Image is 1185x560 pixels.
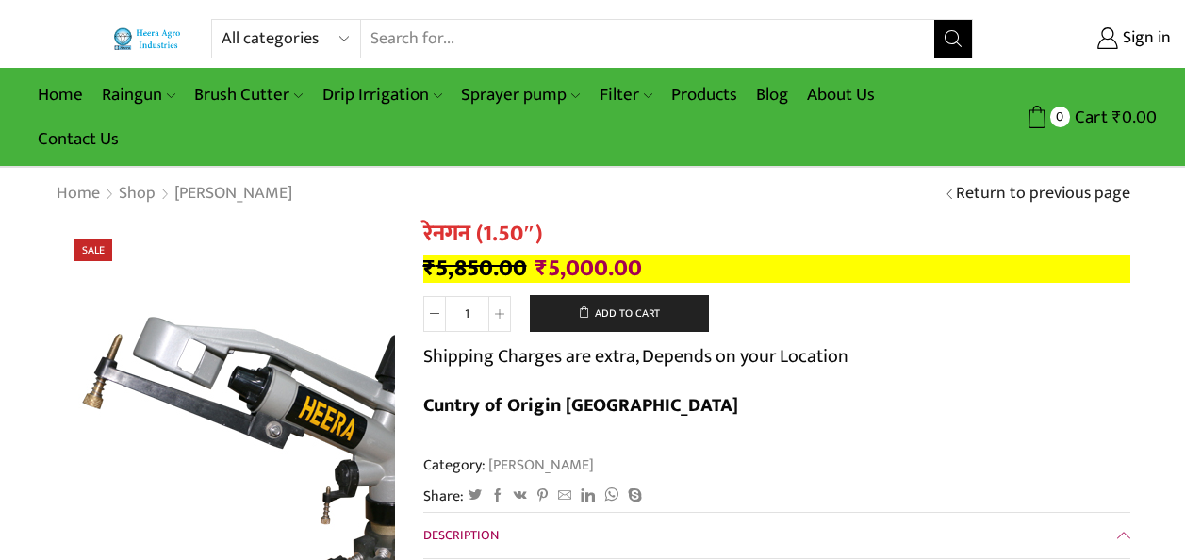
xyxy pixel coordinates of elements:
h1: रेनगन (1.50″) [423,221,1130,248]
a: Shop [118,182,156,206]
span: Share: [423,486,464,507]
nav: Breadcrumb [56,182,293,206]
p: Shipping Charges are extra, Depends on your Location [423,341,848,371]
a: Home [28,73,92,117]
a: Return to previous page [956,182,1130,206]
a: 0 Cart ₹0.00 [992,100,1157,135]
bdi: 5,000.00 [535,249,642,288]
a: [PERSON_NAME] [173,182,293,206]
span: Description [423,524,499,546]
a: Products [662,73,747,117]
a: Contact Us [28,117,128,161]
span: ₹ [535,249,548,288]
b: Cuntry of Origin [GEOGRAPHIC_DATA] [423,389,738,421]
span: ₹ [1112,103,1122,132]
span: 0 [1050,107,1070,126]
input: Search for... [361,20,935,58]
a: Drip Irrigation [313,73,452,117]
span: Sale [74,239,112,261]
span: ₹ [423,249,436,288]
span: Category: [423,454,594,476]
a: Filter [590,73,662,117]
button: Add to cart [530,295,709,333]
a: Brush Cutter [185,73,312,117]
a: Sprayer pump [452,73,589,117]
bdi: 5,850.00 [423,249,527,288]
bdi: 0.00 [1112,103,1157,132]
button: Search button [934,20,972,58]
div: 1 / 3 [56,221,395,560]
a: Home [56,182,101,206]
a: Sign in [1001,22,1171,56]
a: [PERSON_NAME] [486,453,594,477]
a: Blog [747,73,798,117]
a: Description [423,513,1130,558]
span: Sign in [1118,26,1171,51]
a: Raingun [92,73,185,117]
input: Product quantity [446,296,488,332]
span: Cart [1070,105,1108,130]
a: About Us [798,73,884,117]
